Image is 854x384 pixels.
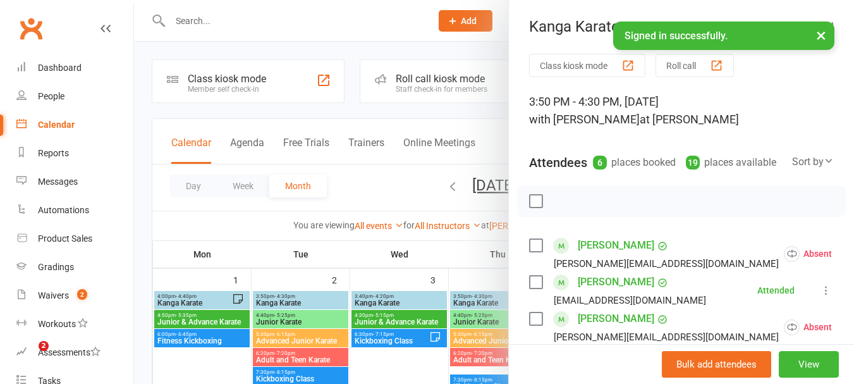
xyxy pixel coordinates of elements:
[686,154,776,171] div: places available
[640,113,739,126] span: at [PERSON_NAME]
[16,338,133,367] a: Assessments
[784,319,832,335] div: Absent
[16,82,133,111] a: People
[554,256,779,272] div: [PERSON_NAME][EMAIL_ADDRESS][DOMAIN_NAME]
[593,154,676,171] div: places booked
[39,341,49,351] span: 2
[779,351,839,378] button: View
[13,341,43,371] iframe: Intercom live chat
[38,148,69,158] div: Reports
[792,154,834,170] div: Sort by
[38,319,76,329] div: Workouts
[16,111,133,139] a: Calendar
[38,205,89,215] div: Automations
[509,18,854,35] div: Kanga Karate
[77,289,87,300] span: 2
[38,120,75,130] div: Calendar
[16,282,133,310] a: Waivers 2
[593,156,607,170] div: 6
[784,246,832,262] div: Absent
[38,233,92,244] div: Product Sales
[38,63,82,73] div: Dashboard
[38,262,74,272] div: Gradings
[810,22,833,49] button: ×
[554,329,779,345] div: [PERSON_NAME][EMAIL_ADDRESS][DOMAIN_NAME]
[38,177,78,187] div: Messages
[16,168,133,196] a: Messages
[16,310,133,338] a: Workouts
[529,113,640,126] span: with [PERSON_NAME]
[529,93,834,128] div: 3:50 PM - 4:30 PM, [DATE]
[757,286,795,295] div: Attended
[578,309,654,329] a: [PERSON_NAME]
[662,351,771,378] button: Bulk add attendees
[38,290,69,300] div: Waivers
[16,196,133,225] a: Automations
[16,139,133,168] a: Reports
[15,13,47,44] a: Clubworx
[16,253,133,282] a: Gradings
[656,54,734,77] button: Roll call
[38,347,101,357] div: Assessments
[554,292,706,309] div: [EMAIL_ADDRESS][DOMAIN_NAME]
[16,225,133,253] a: Product Sales
[625,30,728,42] span: Signed in successfully.
[38,91,64,101] div: People
[578,272,654,292] a: [PERSON_NAME]
[529,54,645,77] button: Class kiosk mode
[686,156,700,170] div: 19
[578,235,654,256] a: [PERSON_NAME]
[16,54,133,82] a: Dashboard
[529,154,587,171] div: Attendees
